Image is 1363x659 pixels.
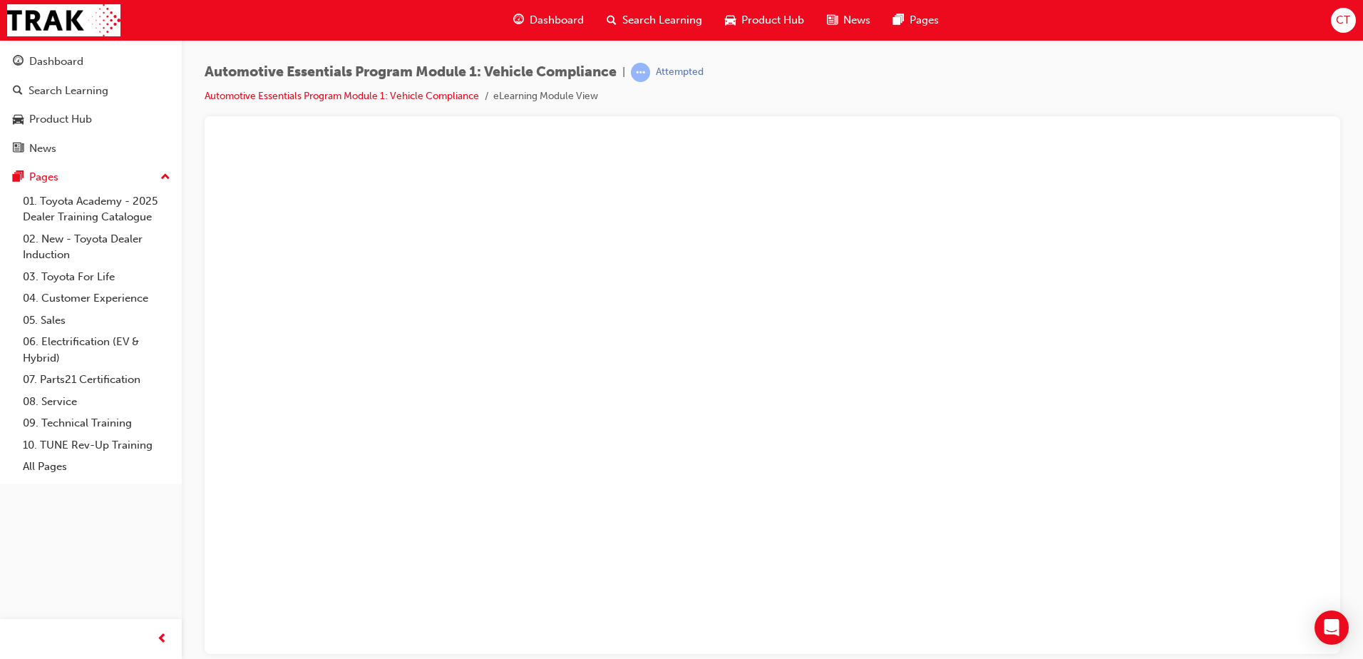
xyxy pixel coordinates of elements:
div: Open Intercom Messenger [1315,611,1349,645]
a: 08. Service [17,391,176,413]
button: DashboardSearch LearningProduct HubNews [6,46,176,164]
span: guage-icon [513,11,524,29]
div: Pages [29,169,58,185]
span: learningRecordVerb_ATTEMPT-icon [631,63,650,82]
a: 02. New - Toyota Dealer Induction [17,228,176,266]
span: Dashboard [530,12,584,29]
span: pages-icon [13,171,24,184]
a: guage-iconDashboard [502,6,595,35]
div: Dashboard [29,53,83,70]
button: Pages [6,164,176,190]
div: Attempted [656,66,704,79]
span: car-icon [13,113,24,126]
span: search-icon [607,11,617,29]
span: guage-icon [13,56,24,68]
a: search-iconSearch Learning [595,6,714,35]
span: | [622,64,625,81]
a: Search Learning [6,78,176,104]
a: 01. Toyota Academy - 2025 Dealer Training Catalogue [17,190,176,228]
div: News [29,141,56,157]
span: up-icon [160,168,170,187]
a: 07. Parts21 Certification [17,369,176,391]
span: news-icon [827,11,838,29]
a: Automotive Essentials Program Module 1: Vehicle Compliance [205,90,479,102]
li: eLearning Module View [493,88,598,105]
a: 03. Toyota For Life [17,266,176,288]
span: Pages [910,12,939,29]
a: All Pages [17,456,176,478]
span: search-icon [13,85,23,98]
a: Product Hub [6,106,176,133]
a: 10. TUNE Rev-Up Training [17,434,176,456]
span: car-icon [725,11,736,29]
span: CT [1336,12,1350,29]
span: News [843,12,870,29]
span: Search Learning [622,12,702,29]
div: Search Learning [29,83,108,99]
a: 05. Sales [17,310,176,332]
a: 09. Technical Training [17,412,176,434]
a: News [6,136,176,162]
img: Trak [7,4,120,36]
span: pages-icon [893,11,904,29]
a: 06. Electrification (EV & Hybrid) [17,331,176,369]
a: news-iconNews [816,6,882,35]
span: prev-icon [157,630,168,648]
span: Automotive Essentials Program Module 1: Vehicle Compliance [205,64,617,81]
button: CT [1331,8,1356,33]
a: Dashboard [6,48,176,75]
a: 04. Customer Experience [17,287,176,310]
a: car-iconProduct Hub [714,6,816,35]
div: Product Hub [29,111,92,128]
span: Product Hub [741,12,804,29]
span: news-icon [13,143,24,155]
a: pages-iconPages [882,6,950,35]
